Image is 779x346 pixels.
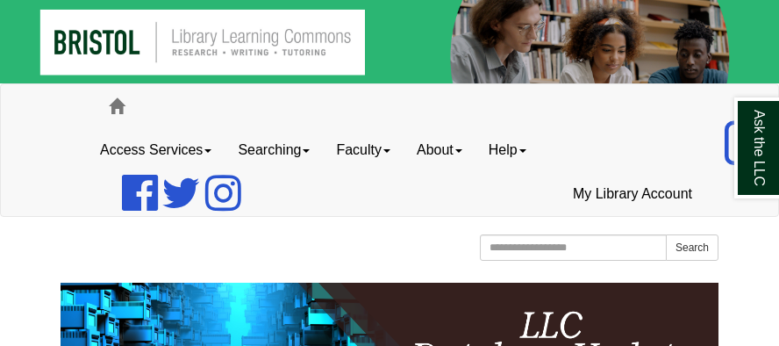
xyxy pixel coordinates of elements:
[404,128,475,172] a: About
[718,131,775,155] a: Back to Top
[87,128,225,172] a: Access Services
[560,172,705,216] a: My Library Account
[666,234,718,261] button: Search
[475,128,540,172] a: Help
[323,128,404,172] a: Faculty
[225,128,323,172] a: Searching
